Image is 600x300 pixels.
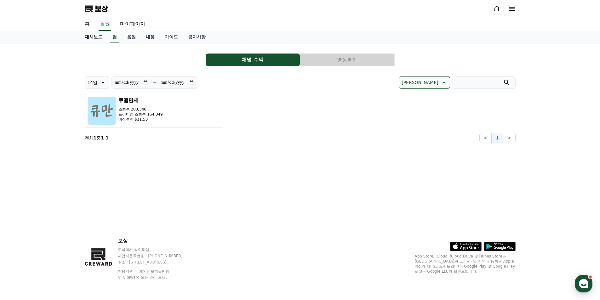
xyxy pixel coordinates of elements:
[118,247,149,252] font: 주식회사 와이피랩
[300,54,394,66] button: 영상통화
[106,135,109,140] font: 1
[96,135,101,140] font: 중
[141,31,160,43] a: 내용
[118,254,183,258] font: 사업자등록번호 : [PHONE_NUMBER]
[118,238,128,244] font: 보상
[81,200,121,215] a: 설정
[206,54,300,66] button: 채널 수익
[183,31,211,43] a: 공지사항
[110,31,119,43] a: 컴
[118,97,139,103] font: 큐떱만세
[503,133,515,143] button: >
[118,260,167,264] font: 주소 : [STREET_ADDRESS]
[118,112,163,116] font: 프리미엄 조회수 164,049
[85,94,223,128] button: 큐떱만세 조회수 203,348 프리미엄 조회수 164,049 예상수익 $11.53
[20,209,24,214] span: 홈
[85,76,109,89] button: 14일
[112,34,117,39] font: 컴
[188,34,206,39] font: 공지사항
[146,34,155,39] font: 내용
[85,4,108,14] a: 보상
[118,117,148,122] font: 예상수익 $11.53
[152,79,156,85] font: ~
[88,80,98,85] font: 14일
[80,31,107,43] a: 대시보드
[165,34,178,39] font: 가이드
[337,57,357,63] font: 영상통화
[496,135,499,141] font: 1
[88,97,116,125] img: 큐떱만세
[122,31,141,43] a: 음원
[415,254,515,274] font: App Store, iCloud, iCloud Drive 및 iTunes Store는 [GEOGRAPHIC_DATA]과 그 나라 및 지역에 등록된 Apple Inc.의 서비스...
[85,135,94,140] font: 전체
[479,133,492,143] button: <
[402,80,438,85] font: [PERSON_NAME]
[97,209,105,214] span: 설정
[80,18,95,31] a: 홈
[58,209,65,214] span: 대화
[118,107,146,111] font: 조회수 203,348
[483,135,488,141] font: <
[118,269,133,274] font: 이용약관
[101,135,104,140] font: 1
[95,4,108,13] font: 보상
[115,18,150,31] a: 마이페이지
[242,57,264,63] font: 채널 수익
[127,34,136,39] font: 음원
[94,135,97,140] font: 1
[99,18,111,31] a: 음원
[118,269,138,274] a: 이용약관
[492,133,503,143] button: 1
[85,34,102,39] font: 대시보드
[139,269,169,274] a: 개인정보취급방침
[42,200,81,215] a: 대화
[2,200,42,215] a: 홈
[160,31,183,43] a: 가이드
[507,135,511,141] font: >
[300,54,395,66] a: 영상통화
[118,275,167,280] font: © CReward 모든 권리 보유.
[100,21,110,27] font: 음원
[120,21,145,27] font: 마이페이지
[104,135,106,140] font: -
[85,21,90,27] font: 홈
[399,76,450,89] button: [PERSON_NAME]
